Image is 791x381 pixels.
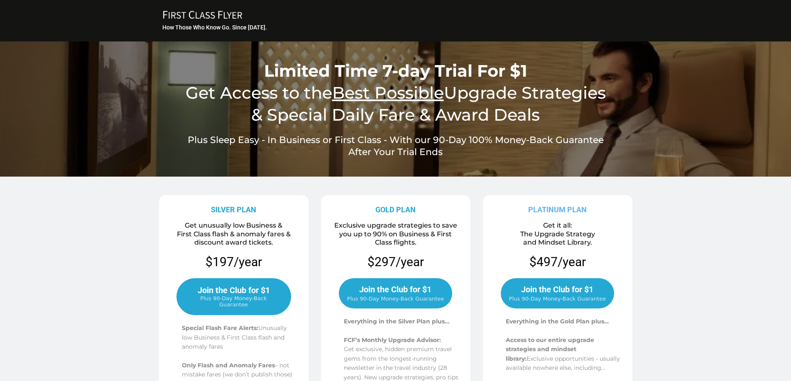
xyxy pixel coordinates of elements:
span: Plus 90-Day Money-Back Guarantee [186,295,282,308]
span: Get Access to the Upgrade Strategies [186,83,606,103]
h3: How Those Who Know Go. Since [DATE]. [162,24,630,31]
span: Special Flash Fare Alerts: [182,324,258,332]
span: Everything in the Gold Plan plus… [506,318,609,325]
span: Plus 90-Day Money-Back Guarantee [509,296,606,302]
span: Everything in the Silver Plan plus… [344,318,449,325]
a: Join the Club for $1 Plus 90-Day Money-Back Guarantee [501,278,614,308]
p: $297/year [367,254,424,270]
span: Only Flash and Anomaly Fares [182,362,275,369]
a: Join the Club for $1 Plus 90-Day Money-Back Guarantee [339,278,452,308]
span: Exclusive upgrade strategies to save you up to 90% on Business & First Class flights. [334,221,457,247]
p: $497/year [529,254,586,270]
strong: GOLD PLAN [375,205,416,214]
strong: SILVER PLAN [211,205,256,214]
span: Join the Club for $1 [198,285,270,295]
span: Join the Club for $1 [359,284,431,294]
u: Best Possible [332,83,444,103]
span: Unusually low Business & First Class flash and anomaly fares [182,324,287,350]
span: Exclusive opportunities - usually available nowhere else, including... [506,355,620,371]
span: Plus Sleep Easy - In Business or First Class - With our 90-Day 100% Money-Back Guarantee [188,134,604,146]
a: Join the Club for $1 Plus 90-Day Money-Back Guarantee [176,278,291,315]
span: & Special Daily Fare & Award Deals [251,104,540,125]
span: Get it all: [543,221,572,229]
span: FCF’s Monthly Upgrade Advisor: [344,336,441,344]
strong: PLATINUM PLAN [528,205,587,214]
span: First Class flash & anomaly fares & discount award tickets. [177,230,291,247]
span: Limited Time 7-day Trial For $1 [264,61,527,81]
span: The Upgrade Strategy [520,230,595,238]
span: Access to our entire upgrade strategies and mindset library: [506,336,594,362]
span: After Your Trial Ends [348,146,443,158]
p: $197/year [162,254,306,270]
span: Get unusually low Business & [185,221,282,229]
span: Join the Club for $1 [521,284,593,294]
span: and Mindset Library. [523,238,592,246]
span: Plus 90-Day Money-Back Guarantee [347,296,444,302]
